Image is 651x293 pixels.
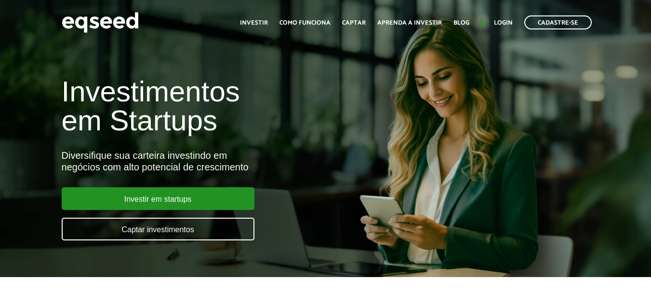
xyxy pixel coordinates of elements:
[524,15,592,29] a: Cadastre-se
[279,20,331,26] a: Como funciona
[62,187,254,210] a: Investir em startups
[62,77,373,135] h1: Investimentos em Startups
[62,10,139,35] img: EqSeed
[62,218,254,240] a: Captar investimentos
[342,20,366,26] a: Captar
[453,20,469,26] a: Blog
[240,20,268,26] a: Investir
[62,150,373,173] div: Diversifique sua carteira investindo em negócios com alto potencial de crescimento
[494,20,513,26] a: Login
[377,20,442,26] a: Aprenda a investir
